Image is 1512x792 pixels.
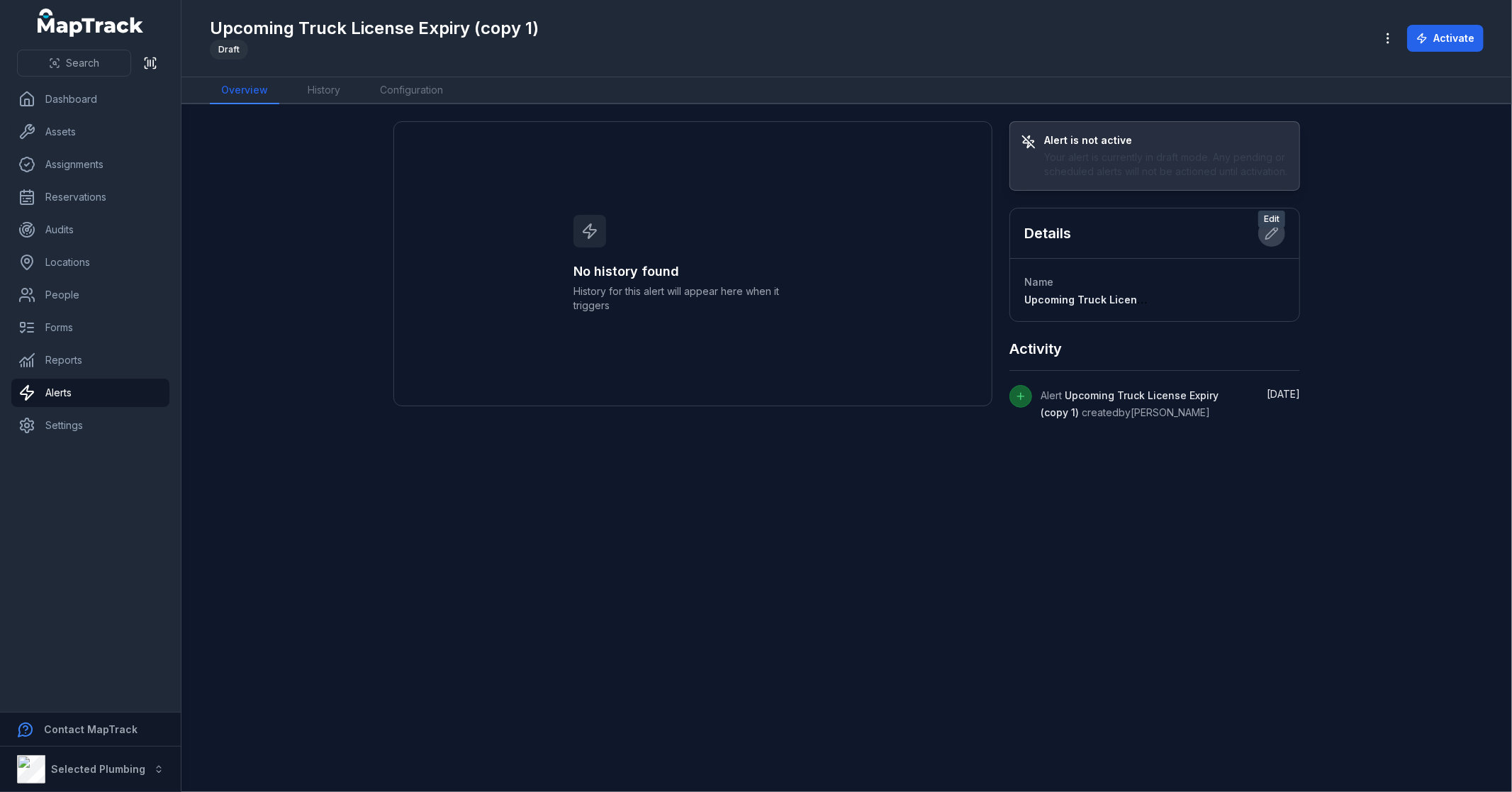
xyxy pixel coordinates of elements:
strong: Contact MapTrack [44,723,138,735]
a: Settings [11,411,169,440]
span: Edit [1258,211,1285,228]
a: Alerts [11,379,169,407]
a: Reservations [11,183,169,211]
time: 8/18/2025, 2:41:55 PM [1267,388,1300,400]
span: Name [1024,276,1053,288]
a: Assets [11,118,169,146]
a: Configuration [369,77,454,104]
a: Locations [11,248,169,277]
span: History for this alert will appear here when it triggers [573,284,812,313]
span: Alert created by [PERSON_NAME] [1041,389,1219,418]
a: Overview [210,77,279,104]
button: Activate [1407,25,1484,52]
strong: Selected Plumbing [51,763,145,775]
span: Upcoming Truck License Expiry (copy 1) [1024,294,1224,306]
div: Your alert is currently in draft mode. Any pending or scheduled alerts will not be actioned until... [1044,150,1289,179]
h3: Alert is not active [1044,133,1289,147]
a: Assignments [11,150,169,179]
a: History [296,77,352,104]
a: Reports [11,346,169,374]
span: Search [66,56,99,70]
h2: Details [1024,223,1071,243]
div: Draft [210,40,248,60]
button: Search [17,50,131,77]
span: Upcoming Truck License Expiry (copy 1) [1041,389,1219,418]
h3: No history found [573,262,812,281]
span: [DATE] [1267,388,1300,400]
h2: Activity [1009,339,1062,359]
a: Dashboard [11,85,169,113]
a: Audits [11,216,169,244]
a: People [11,281,169,309]
h1: Upcoming Truck License Expiry (copy 1) [210,17,539,40]
a: Forms [11,313,169,342]
a: MapTrack [38,9,144,37]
